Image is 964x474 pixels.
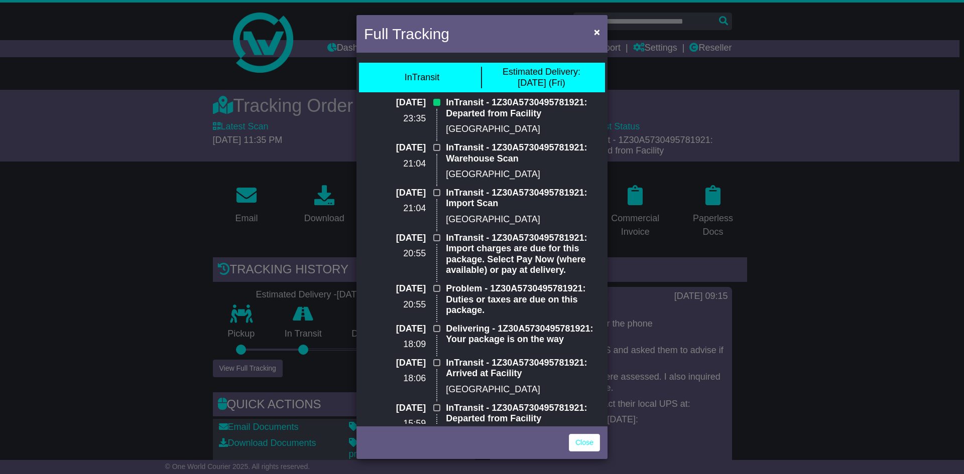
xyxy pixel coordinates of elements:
[364,203,426,214] p: 21:04
[446,214,600,225] p: [GEOGRAPHIC_DATA]
[364,403,426,414] p: [DATE]
[594,26,600,38] span: ×
[364,23,449,45] h4: Full Tracking
[405,72,439,83] div: InTransit
[569,434,600,451] a: Close
[446,324,600,345] p: Delivering - 1Z30A5730495781921: Your package is on the way
[364,97,426,108] p: [DATE]
[446,384,600,395] p: [GEOGRAPHIC_DATA]
[446,403,600,424] p: InTransit - 1Z30A5730495781921: Departed from Facility
[446,142,600,164] p: InTransit - 1Z30A5730495781921: Warehouse Scan
[446,358,600,379] p: InTransit - 1Z30A5730495781921: Arrived at Facility
[364,358,426,369] p: [DATE]
[446,97,600,119] p: InTransit - 1Z30A5730495781921: Departed from Facility
[364,159,426,170] p: 21:04
[364,248,426,259] p: 20:55
[364,233,426,244] p: [DATE]
[364,324,426,335] p: [DATE]
[364,373,426,384] p: 18:06
[364,188,426,199] p: [DATE]
[364,113,426,124] p: 23:35
[446,188,600,209] p: InTransit - 1Z30A5730495781921: Import Scan
[446,124,600,135] p: [GEOGRAPHIC_DATA]
[446,169,600,180] p: [GEOGRAPHIC_DATA]
[503,67,580,88] div: [DATE] (Fri)
[446,233,600,276] p: InTransit - 1Z30A5730495781921: Import charges are due for this package. Select Pay Now (where av...
[364,418,426,429] p: 15:59
[364,142,426,153] p: [DATE]
[589,22,605,42] button: Close
[503,67,580,77] span: Estimated Delivery:
[364,283,426,294] p: [DATE]
[364,299,426,310] p: 20:55
[364,339,426,350] p: 18:09
[446,283,600,316] p: Problem - 1Z30A5730495781921: Duties or taxes are due on this package.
